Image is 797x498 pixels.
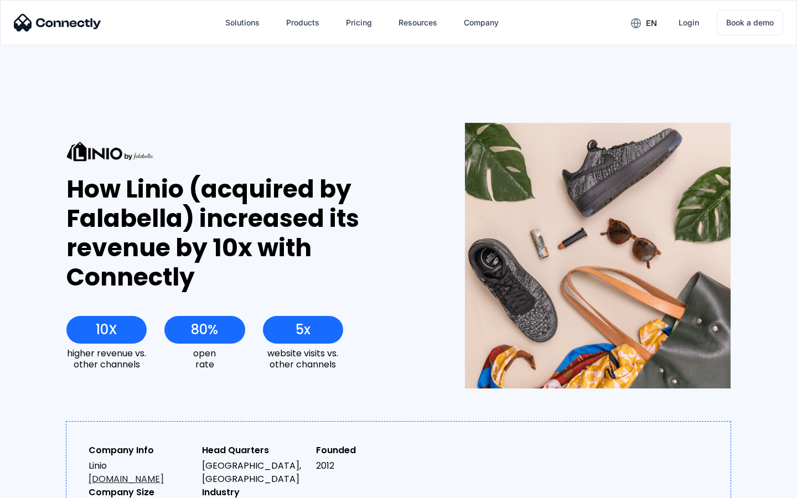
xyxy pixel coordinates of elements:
div: Company [464,15,499,30]
div: Linio [89,459,193,486]
div: Login [679,15,699,30]
div: en [622,14,665,31]
div: Products [277,9,328,36]
img: Connectly Logo [14,14,101,32]
div: Solutions [216,9,268,36]
div: Company Info [89,444,193,457]
a: Login [670,9,708,36]
div: en [646,15,657,31]
div: Solutions [225,15,260,30]
a: Pricing [337,9,381,36]
aside: Language selected: English [11,479,66,494]
div: Resources [390,9,446,36]
div: [GEOGRAPHIC_DATA], [GEOGRAPHIC_DATA] [202,459,307,486]
div: How Linio (acquired by Falabella) increased its revenue by 10x with Connectly [66,175,425,292]
div: open rate [164,348,245,369]
div: Founded [316,444,421,457]
a: Book a demo [717,10,783,35]
div: Pricing [346,15,372,30]
div: website visits vs. other channels [263,348,343,369]
div: Products [286,15,319,30]
div: 5x [296,322,310,338]
div: 2012 [316,459,421,473]
div: 80% [191,322,218,338]
div: Company [455,9,508,36]
div: 10X [96,322,117,338]
div: Resources [398,15,437,30]
ul: Language list [22,479,66,494]
div: higher revenue vs. other channels [66,348,147,369]
a: [DOMAIN_NAME] [89,473,164,485]
div: Head Quarters [202,444,307,457]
